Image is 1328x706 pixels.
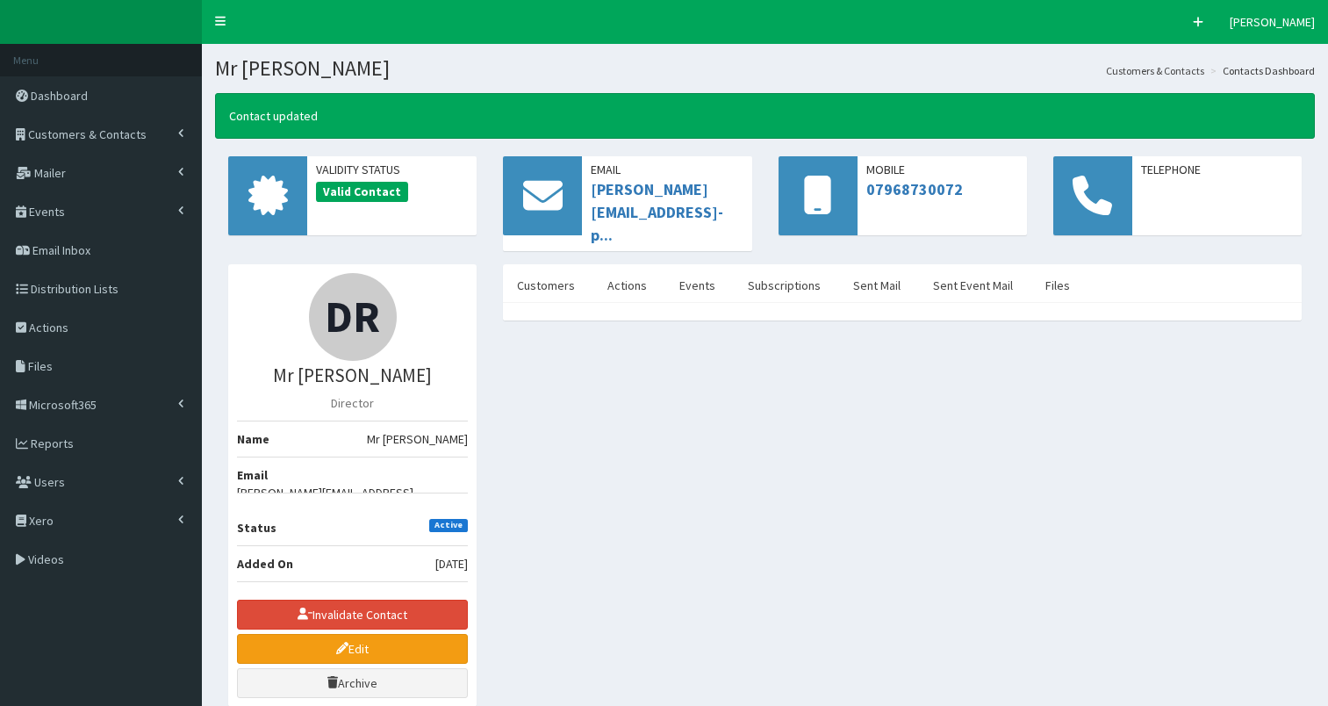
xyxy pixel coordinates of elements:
[215,57,1315,80] h1: Mr [PERSON_NAME]
[665,267,729,304] a: Events
[734,267,835,304] a: Subscriptions
[591,161,743,178] span: Email
[367,430,468,448] span: Mr [PERSON_NAME]
[237,520,276,536] b: Status
[32,242,90,258] span: Email Inbox
[316,182,408,203] span: Valid Contact
[237,556,293,572] b: Added On
[28,358,53,374] span: Files
[503,267,589,304] a: Customers
[31,281,118,297] span: Distribution Lists
[29,204,65,220] span: Events
[29,397,97,413] span: Microsoft365
[435,555,468,573] span: [DATE]
[1031,267,1084,304] a: Files
[28,551,64,567] span: Videos
[34,474,65,490] span: Users
[237,600,468,630] button: Invalidate Contact
[237,431,269,447] b: Name
[1141,161,1293,178] span: Telephone
[591,179,723,244] a: [PERSON_NAME][EMAIL_ADDRESS]-p...
[31,436,74,451] span: Reports
[325,289,380,344] span: DR
[28,126,147,142] span: Customers & Contacts
[1106,63,1204,78] a: Customers & Contacts
[839,267,915,304] a: Sent Mail
[1206,63,1315,78] li: Contacts Dashboard
[34,165,66,181] span: Mailer
[29,320,68,335] span: Actions
[1230,14,1315,30] span: [PERSON_NAME]
[237,365,468,385] h3: Mr [PERSON_NAME]
[237,394,468,412] p: Director
[429,519,469,533] span: Active
[919,267,1027,304] a: Sent Event Mail
[866,179,963,199] a: 07968730072
[31,88,88,104] span: Dashboard
[237,484,468,519] span: [PERSON_NAME][EMAIL_ADDRESS][DOMAIN_NAME]
[316,161,468,178] span: Validity Status
[237,467,268,483] b: Email
[237,634,468,664] a: Edit
[237,668,468,698] a: Archive
[866,161,1018,178] span: Mobile
[29,513,54,529] span: Xero
[215,93,1315,139] div: Contact updated
[593,267,661,304] a: Actions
